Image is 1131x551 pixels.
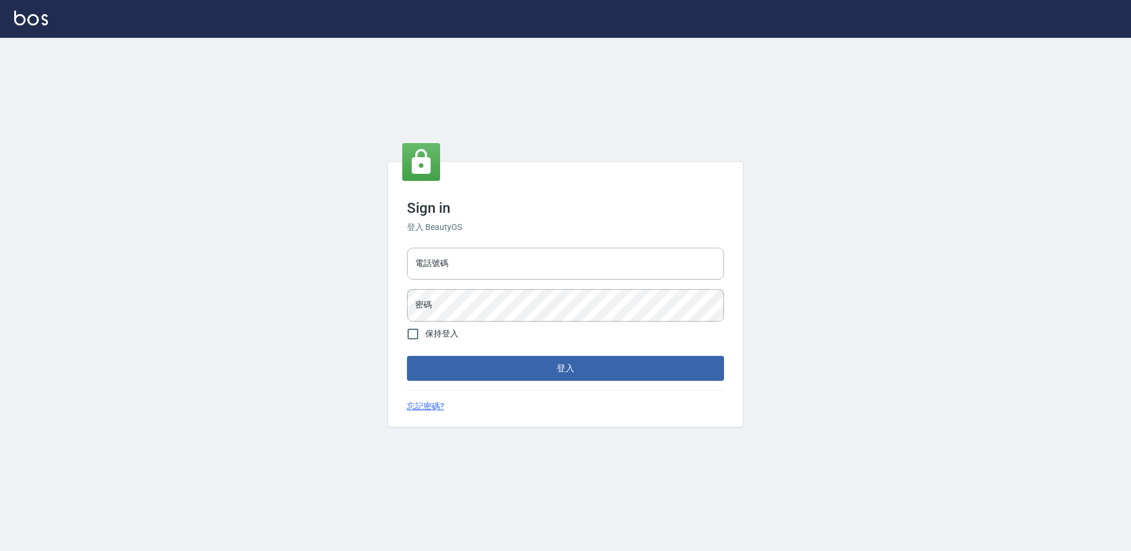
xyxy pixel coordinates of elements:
h6: 登入 BeautyOS [407,221,724,234]
a: 忘記密碼? [407,400,444,413]
span: 保持登入 [425,328,458,340]
button: 登入 [407,356,724,381]
img: Logo [14,11,48,25]
h3: Sign in [407,200,724,216]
